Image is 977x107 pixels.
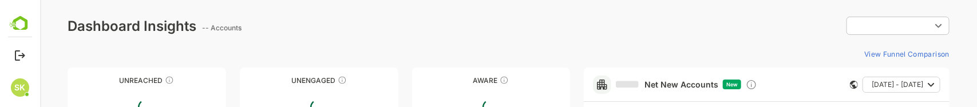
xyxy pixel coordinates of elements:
[125,76,134,85] div: These accounts have not been engaged with for a defined time period
[298,76,307,85] div: These accounts have not shown enough engagement and need nurturing
[200,76,358,85] div: Unengaged
[162,23,205,32] ag: -- Accounts
[706,79,717,90] div: Discover new ICP-fit accounts showing engagement — via intent surges, anonymous website visits, L...
[820,45,909,63] button: View Funnel Comparison
[12,47,27,63] button: Logout
[372,76,531,85] div: Aware
[686,81,698,88] span: New
[27,76,186,85] div: Unreached
[6,14,35,35] img: BambooboxLogoMark.f1c84d78b4c51b1a7b5f700c9845e183.svg
[576,80,678,90] a: Net New Accounts
[810,81,818,89] div: This card does not support filter and segments
[460,76,469,85] div: These accounts have just entered the buying cycle and need further nurturing
[11,78,29,97] div: SK
[822,77,900,93] button: [DATE] - [DATE]
[27,18,156,34] div: Dashboard Insights
[832,77,883,92] span: [DATE] - [DATE]
[806,15,909,36] div: ​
